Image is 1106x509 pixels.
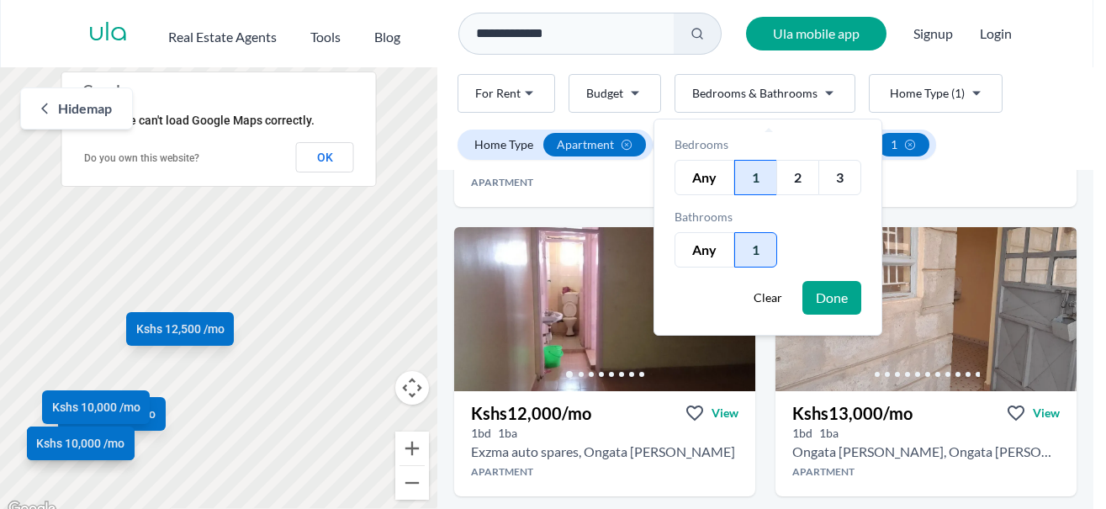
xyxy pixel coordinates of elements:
[675,160,734,195] div: Any
[675,232,734,268] div: Any
[776,160,818,195] div: 2
[818,160,861,195] div: 3
[754,289,782,306] span: Clear
[734,232,777,268] div: 1
[675,209,861,225] div: Bathrooms
[734,160,776,195] div: 1
[802,281,861,315] button: Done
[675,136,861,153] div: Bedrooms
